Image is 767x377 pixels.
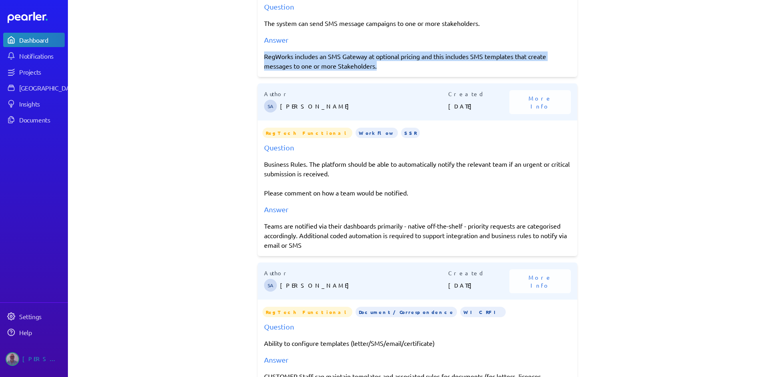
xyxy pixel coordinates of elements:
[19,328,64,336] div: Help
[356,307,457,317] span: Document/Correspondence
[264,51,571,71] div: RegWorks includes an SMS Gateway at optional pricing and this includes SMS templates that create ...
[264,321,571,332] div: Question
[22,352,62,366] div: [PERSON_NAME]
[264,159,571,197] p: Business Rules. The platform should be able to automatically notify the relevant team if an urgen...
[448,90,510,98] p: Created
[448,98,510,114] p: [DATE]
[519,273,561,289] span: More Info
[264,338,571,348] p: Ability to configure templates (letter/SMS/email/certificate)
[262,128,352,138] span: RegTech Functional
[264,354,571,365] div: Answer
[264,142,571,153] div: Question
[19,68,64,76] div: Projects
[356,128,398,138] span: Workflow
[19,116,64,124] div: Documents
[19,100,64,108] div: Insights
[264,279,277,292] span: Steve Ackermann
[3,325,65,339] a: Help
[3,33,65,47] a: Dashboard
[264,269,448,277] p: Author
[460,307,506,317] span: WIC RFI
[264,34,571,45] div: Answer
[448,277,510,293] p: [DATE]
[19,312,64,320] div: Settings
[448,269,510,277] p: Created
[3,65,65,79] a: Projects
[280,98,448,114] p: [PERSON_NAME]
[519,94,561,110] span: More Info
[401,128,420,138] span: SSR
[19,36,64,44] div: Dashboard
[19,52,64,60] div: Notifications
[3,349,65,369] a: Jason Riches's photo[PERSON_NAME]
[8,12,65,23] a: Dashboard
[3,97,65,111] a: Insights
[509,90,571,114] button: More Info
[3,309,65,324] a: Settings
[280,277,448,293] p: [PERSON_NAME]
[6,352,19,366] img: Jason Riches
[264,100,277,113] span: Steve Ackermann
[264,90,448,98] p: Author
[19,84,79,92] div: [GEOGRAPHIC_DATA]
[509,269,571,293] button: More Info
[3,113,65,127] a: Documents
[264,204,571,215] div: Answer
[264,221,571,250] div: Teams are notified via their dashboards primarily - native off-the-shelf - priority requests are ...
[264,1,571,12] div: Question
[3,81,65,95] a: [GEOGRAPHIC_DATA]
[264,18,571,28] p: The system can send SMS message campaigns to one or more stakeholders.
[262,307,352,317] span: RegTech Functional
[3,49,65,63] a: Notifications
